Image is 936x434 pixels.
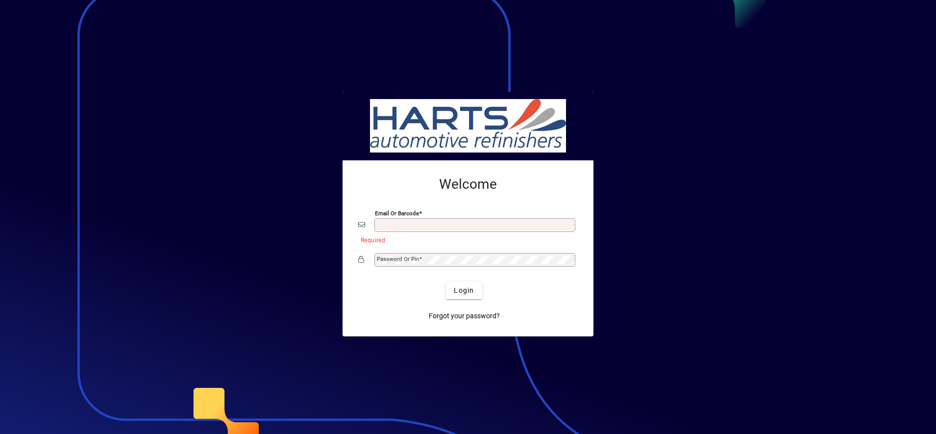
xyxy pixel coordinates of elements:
[454,285,474,296] span: Login
[429,311,500,321] span: Forgot your password?
[361,234,570,245] mat-error: Required
[375,210,419,217] mat-label: Email or Barcode
[358,176,578,193] h2: Welcome
[377,255,419,262] mat-label: Password or Pin
[425,307,504,325] a: Forgot your password?
[446,281,482,299] button: Login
